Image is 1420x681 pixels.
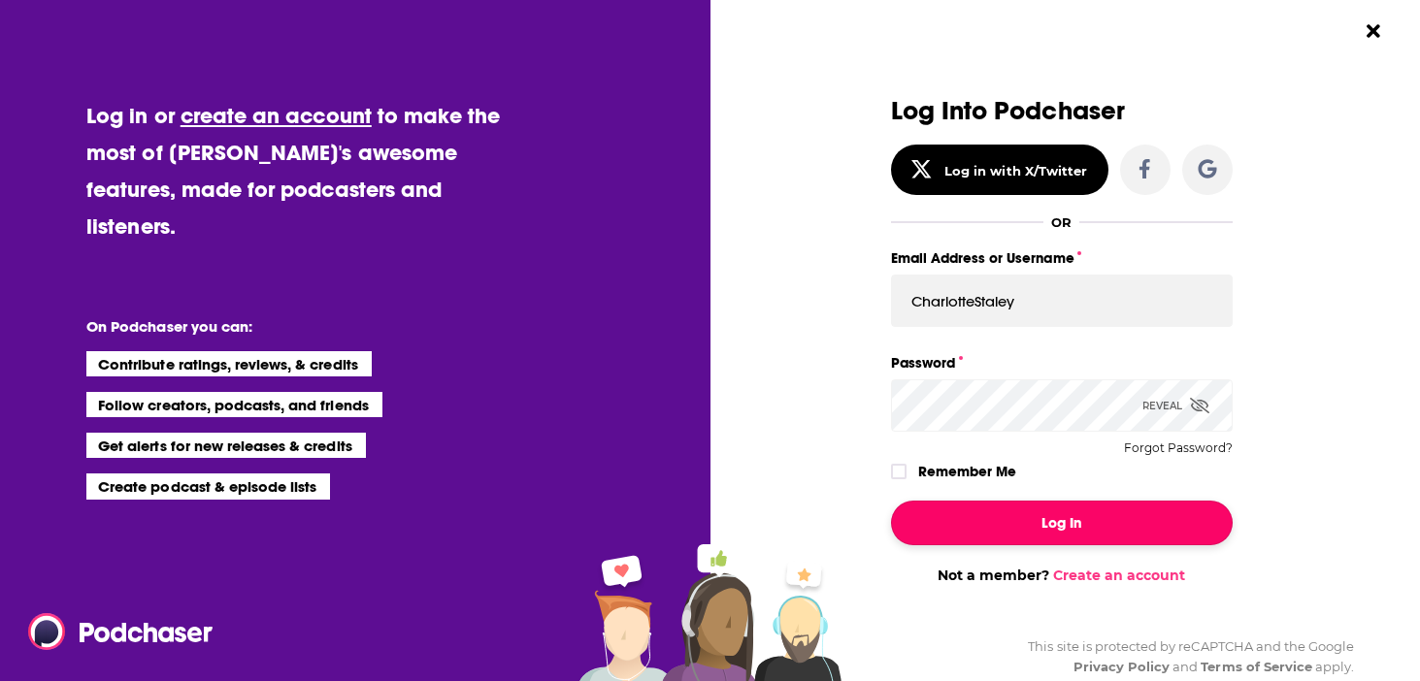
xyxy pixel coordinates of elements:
[891,501,1233,545] button: Log In
[1073,659,1171,674] a: Privacy Policy
[1124,441,1233,455] button: Forgot Password?
[28,613,199,650] a: Podchaser - Follow, Share and Rate Podcasts
[944,163,1087,178] div: Log in with X/Twitter
[891,245,1233,271] label: Email Address or Username
[1053,567,1185,584] a: Create an account
[86,317,475,336] li: On Podchaser you can:
[1142,379,1209,432] div: Reveal
[1355,13,1392,49] button: Close Button
[918,459,1016,484] label: Remember Me
[86,433,365,458] li: Get alerts for new releases & credits
[86,473,330,499] li: Create podcast & episode lists
[28,613,215,650] img: Podchaser - Follow, Share and Rate Podcasts
[891,567,1233,584] div: Not a member?
[891,97,1233,125] h3: Log Into Podchaser
[891,275,1233,327] input: Email Address or Username
[1201,659,1312,674] a: Terms of Service
[891,145,1108,195] button: Log in with X/Twitter
[86,351,372,376] li: Contribute ratings, reviews, & credits
[181,102,372,129] a: create an account
[1012,636,1354,677] div: This site is protected by reCAPTCHA and the Google and apply.
[1051,214,1072,230] div: OR
[86,392,382,417] li: Follow creators, podcasts, and friends
[891,350,1233,375] label: Password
